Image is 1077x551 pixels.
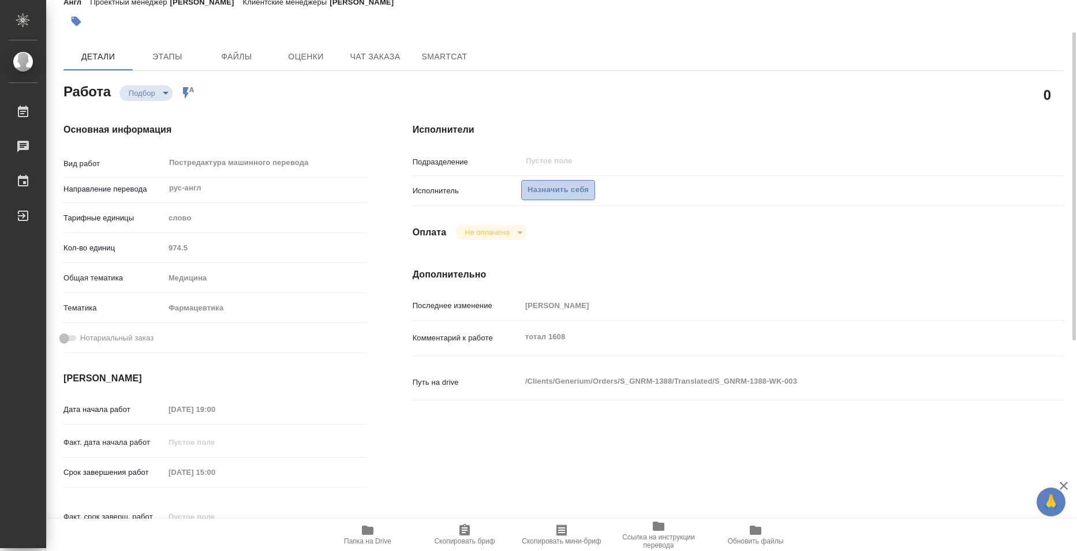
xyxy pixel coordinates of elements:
h4: Исполнители [413,123,1064,137]
span: Нотариальный заказ [80,332,154,344]
span: Папка на Drive [344,537,391,545]
h2: 0 [1044,85,1051,104]
h4: Оплата [413,226,447,239]
p: Исполнитель [413,185,521,197]
p: Срок завершения работ [63,467,164,478]
span: Ссылка на инструкции перевода [617,533,700,549]
p: Кол-во единиц [63,242,164,254]
h4: Основная информация [63,123,367,137]
h4: [PERSON_NAME] [63,372,367,385]
button: Не оплачена [461,227,513,237]
span: Скопировать мини-бриф [522,537,601,545]
span: Файлы [209,50,264,64]
button: Обновить файлы [707,519,804,551]
button: Назначить себя [521,180,595,200]
p: Тарифные единицы [63,212,164,224]
div: Подбор [455,224,526,240]
input: Пустое поле [164,434,265,451]
span: 🙏 [1041,490,1061,514]
p: Факт. дата начала работ [63,437,164,448]
button: Скопировать бриф [416,519,513,551]
span: Скопировать бриф [434,537,495,545]
span: Обновить файлы [728,537,784,545]
span: SmartCat [417,50,472,64]
input: Пустое поле [164,239,367,256]
p: Подразделение [413,156,521,168]
span: Оценки [278,50,334,64]
input: Пустое поле [164,508,265,525]
span: Чат заказа [347,50,403,64]
button: Добавить тэг [63,9,89,34]
textarea: /Clients/Generium/Orders/S_GNRM-1388/Translated/S_GNRM-1388-WK-003 [521,372,1010,391]
p: Комментарий к работе [413,332,521,344]
button: Ссылка на инструкции перевода [610,519,707,551]
textarea: тотал 1608 [521,327,1010,347]
button: Подбор [125,88,159,98]
div: слово [164,208,367,228]
input: Пустое поле [521,297,1010,314]
h4: Дополнительно [413,268,1064,282]
p: Последнее изменение [413,300,521,312]
input: Пустое поле [164,401,265,418]
input: Пустое поле [164,464,265,481]
button: 🙏 [1037,488,1065,516]
div: Медицина [164,268,367,288]
p: Направление перевода [63,183,164,195]
input: Пустое поле [525,154,983,168]
p: Путь на drive [413,377,521,388]
span: Назначить себя [528,183,589,197]
span: Этапы [140,50,195,64]
p: Тематика [63,302,164,314]
button: Скопировать мини-бриф [513,519,610,551]
p: Общая тематика [63,272,164,284]
div: Фармацевтика [164,298,367,318]
span: Детали [70,50,126,64]
p: Дата начала работ [63,404,164,415]
p: Факт. срок заверш. работ [63,511,164,523]
div: Подбор [119,85,173,101]
button: Папка на Drive [319,519,416,551]
h2: Работа [63,80,111,101]
p: Вид работ [63,158,164,170]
